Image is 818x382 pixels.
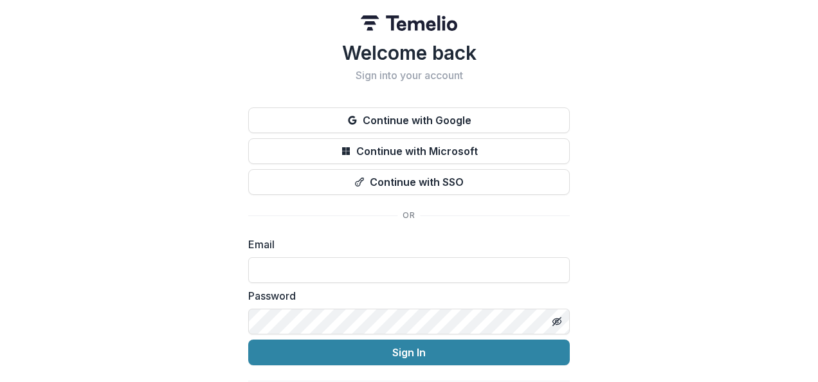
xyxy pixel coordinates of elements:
h1: Welcome back [248,41,570,64]
label: Password [248,288,562,304]
button: Continue with Google [248,107,570,133]
button: Continue with Microsoft [248,138,570,164]
button: Sign In [248,340,570,365]
button: Continue with SSO [248,169,570,195]
button: Toggle password visibility [547,311,567,332]
h2: Sign into your account [248,69,570,82]
img: Temelio [361,15,457,31]
label: Email [248,237,562,252]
